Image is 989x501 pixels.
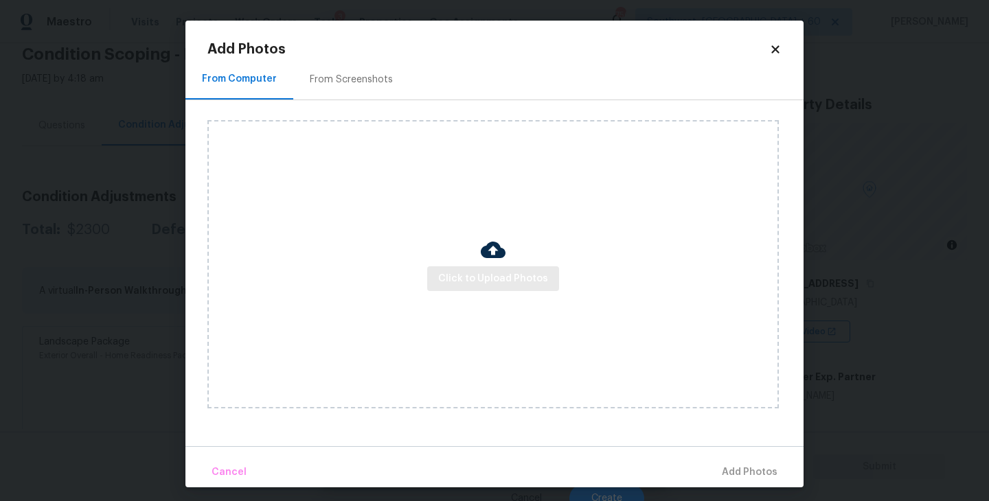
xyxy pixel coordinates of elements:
[427,266,559,292] button: Click to Upload Photos
[206,458,252,487] button: Cancel
[202,72,277,86] div: From Computer
[438,270,548,288] span: Click to Upload Photos
[207,43,769,56] h2: Add Photos
[212,464,247,481] span: Cancel
[310,73,393,86] div: From Screenshots
[481,237,505,262] img: Cloud Upload Icon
